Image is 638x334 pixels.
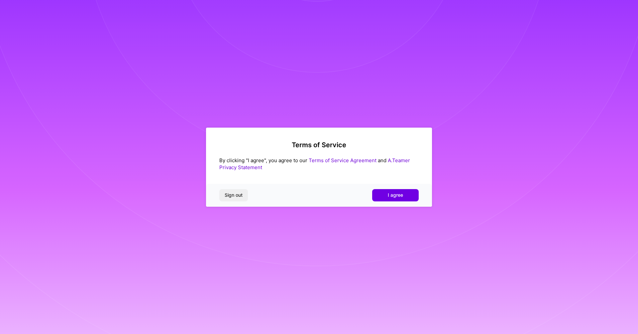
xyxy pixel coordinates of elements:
[388,192,403,198] span: I agree
[309,157,376,164] a: Terms of Service Agreement
[219,189,248,201] button: Sign out
[225,192,243,198] span: Sign out
[219,157,419,171] div: By clicking "I agree", you agree to our and
[219,141,419,149] h2: Terms of Service
[372,189,419,201] button: I agree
